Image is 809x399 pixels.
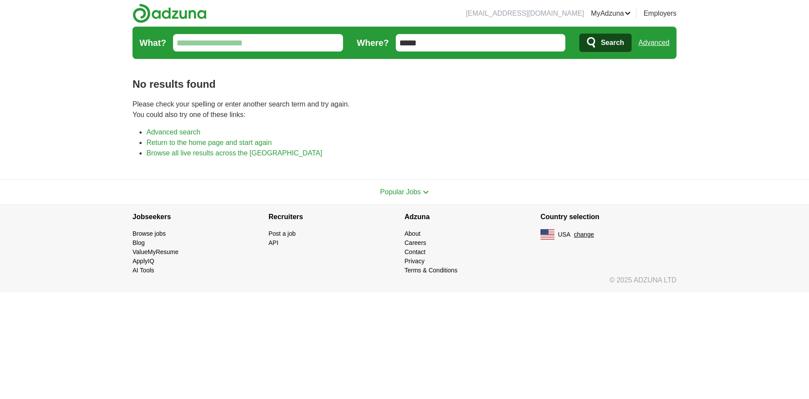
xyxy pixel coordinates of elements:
[133,258,154,265] a: ApplyIQ
[146,139,272,146] a: Return to the home page and start again
[404,248,425,255] a: Contact
[404,267,457,274] a: Terms & Conditions
[574,230,594,239] button: change
[139,36,166,49] label: What?
[404,230,421,237] a: About
[133,239,145,246] a: Blog
[133,248,179,255] a: ValueMyResume
[540,229,554,240] img: US flag
[404,258,425,265] a: Privacy
[269,230,296,237] a: Post a job
[133,99,676,120] p: Please check your spelling or enter another search term and try again. You could also try one of ...
[133,267,154,274] a: AI Tools
[126,275,683,292] div: © 2025 ADZUNA LTD
[146,149,322,157] a: Browse all live results across the [GEOGRAPHIC_DATA]
[540,205,676,229] h4: Country selection
[639,34,670,52] a: Advanced
[269,239,279,246] a: API
[133,76,676,92] h1: No results found
[466,8,584,19] li: [EMAIL_ADDRESS][DOMAIN_NAME]
[579,34,631,52] button: Search
[380,188,421,196] span: Popular Jobs
[423,190,429,194] img: toggle icon
[133,3,207,23] img: Adzuna logo
[404,239,426,246] a: Careers
[357,36,389,49] label: Where?
[133,230,166,237] a: Browse jobs
[146,128,201,136] a: Advanced search
[558,230,571,239] span: USA
[643,8,676,19] a: Employers
[601,34,624,52] span: Search
[591,8,631,19] a: MyAdzuna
